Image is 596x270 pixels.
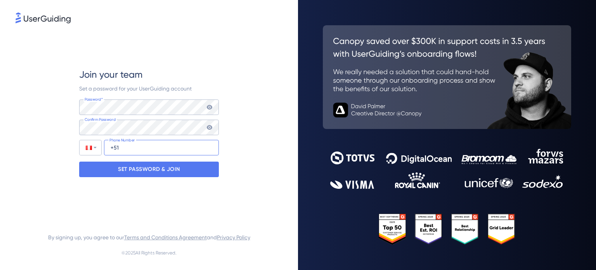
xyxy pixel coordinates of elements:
[48,233,250,242] span: By signing up, you agree to our and
[121,248,177,258] span: © 2025 All Rights Reserved.
[79,68,142,81] span: Join your team
[330,149,564,188] img: 9302ce2ac39453076f5bc0f2f2ca889b.svg
[323,25,571,129] img: 26c0aa7c25a843aed4baddd2b5e0fa68.svg
[379,214,515,245] img: 25303e33045975176eb484905ab012ff.svg
[16,12,71,23] img: 8faab4ba6bc7696a72372aa768b0286c.svg
[79,85,192,92] span: Set a password for your UserGuiding account
[118,163,180,176] p: SET PASSWORD & JOIN
[80,140,101,155] div: Peru: + 51
[104,140,219,155] input: Phone Number
[217,234,250,240] a: Privacy Policy
[124,234,207,240] a: Terms and Conditions Agreement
